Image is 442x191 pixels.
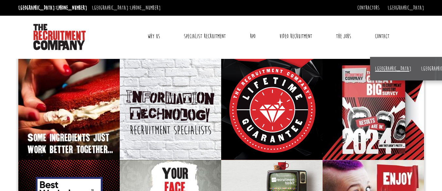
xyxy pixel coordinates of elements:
[370,28,394,44] a: Contact
[245,28,260,44] a: RPO
[56,4,87,11] a: [PHONE_NUMBER]
[375,65,411,72] a: [GEOGRAPHIC_DATA]
[143,28,165,44] a: Why Us
[130,4,161,11] a: [PHONE_NUMBER]
[33,24,86,50] img: The Recruitment Company
[331,28,356,44] a: The Jobs
[274,28,317,44] a: Video Recruitment
[17,3,89,13] li: [GEOGRAPHIC_DATA]:
[179,28,231,44] a: Specialist Recruitment
[357,4,380,11] a: Contractors
[388,4,424,11] a: [GEOGRAPHIC_DATA]
[90,3,162,13] li: [GEOGRAPHIC_DATA]:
